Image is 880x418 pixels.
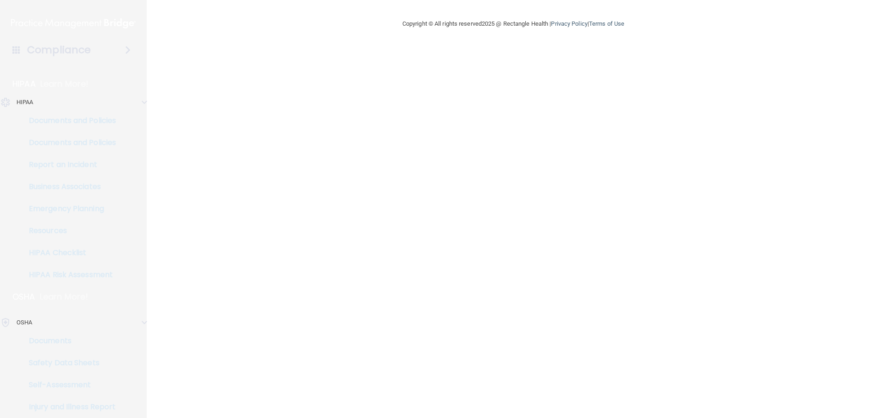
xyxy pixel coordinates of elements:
p: Documents and Policies [6,116,131,125]
p: Business Associates [6,182,131,191]
a: Terms of Use [589,20,624,27]
p: HIPAA [12,78,36,89]
h4: Compliance [27,44,91,56]
p: Learn More! [40,291,88,302]
p: Self-Assessment [6,380,131,390]
div: Copyright © All rights reserved 2025 @ Rectangle Health | | [346,9,681,39]
p: OSHA [12,291,35,302]
p: Emergency Planning [6,204,131,213]
p: HIPAA Risk Assessment [6,270,131,279]
img: PMB logo [11,14,136,33]
p: Learn More! [40,78,89,89]
p: HIPAA [16,97,33,108]
p: HIPAA Checklist [6,248,131,257]
p: OSHA [16,317,32,328]
p: Documents [6,336,131,346]
p: Injury and Illness Report [6,402,131,412]
p: Resources [6,226,131,235]
a: Privacy Policy [551,20,587,27]
p: Report an Incident [6,160,131,169]
p: Safety Data Sheets [6,358,131,368]
p: Documents and Policies [6,138,131,147]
